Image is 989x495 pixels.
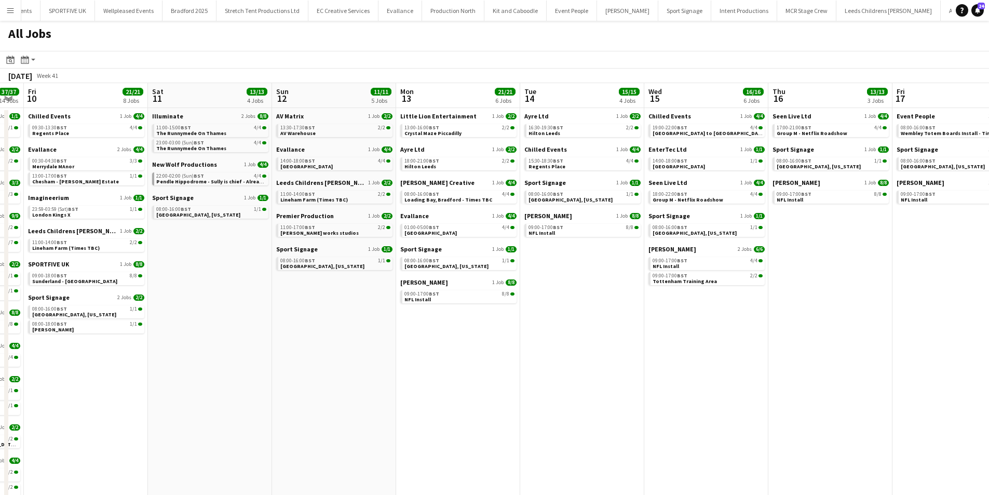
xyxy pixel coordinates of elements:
button: SPORTFIVE UK [40,1,95,21]
button: MCR Stage Crew [777,1,836,21]
button: Leeds Childrens [PERSON_NAME] [836,1,941,21]
div: [DATE] [8,71,32,81]
button: Event People [547,1,597,21]
button: Production North [422,1,484,21]
button: EC Creative Services [308,1,378,21]
button: Evallance [378,1,422,21]
button: Stretch Tent Productions Ltd [216,1,308,21]
span: 24 [978,3,985,9]
button: Bradford 2025 [162,1,216,21]
button: Wellpleased Events [95,1,162,21]
button: [PERSON_NAME] [597,1,658,21]
a: 24 [971,4,984,17]
button: Intent Productions [711,1,777,21]
button: Ayre Ltd [941,1,980,21]
button: Kit and Caboodle [484,1,547,21]
button: Sport Signage [658,1,711,21]
span: Week 41 [34,72,60,79]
